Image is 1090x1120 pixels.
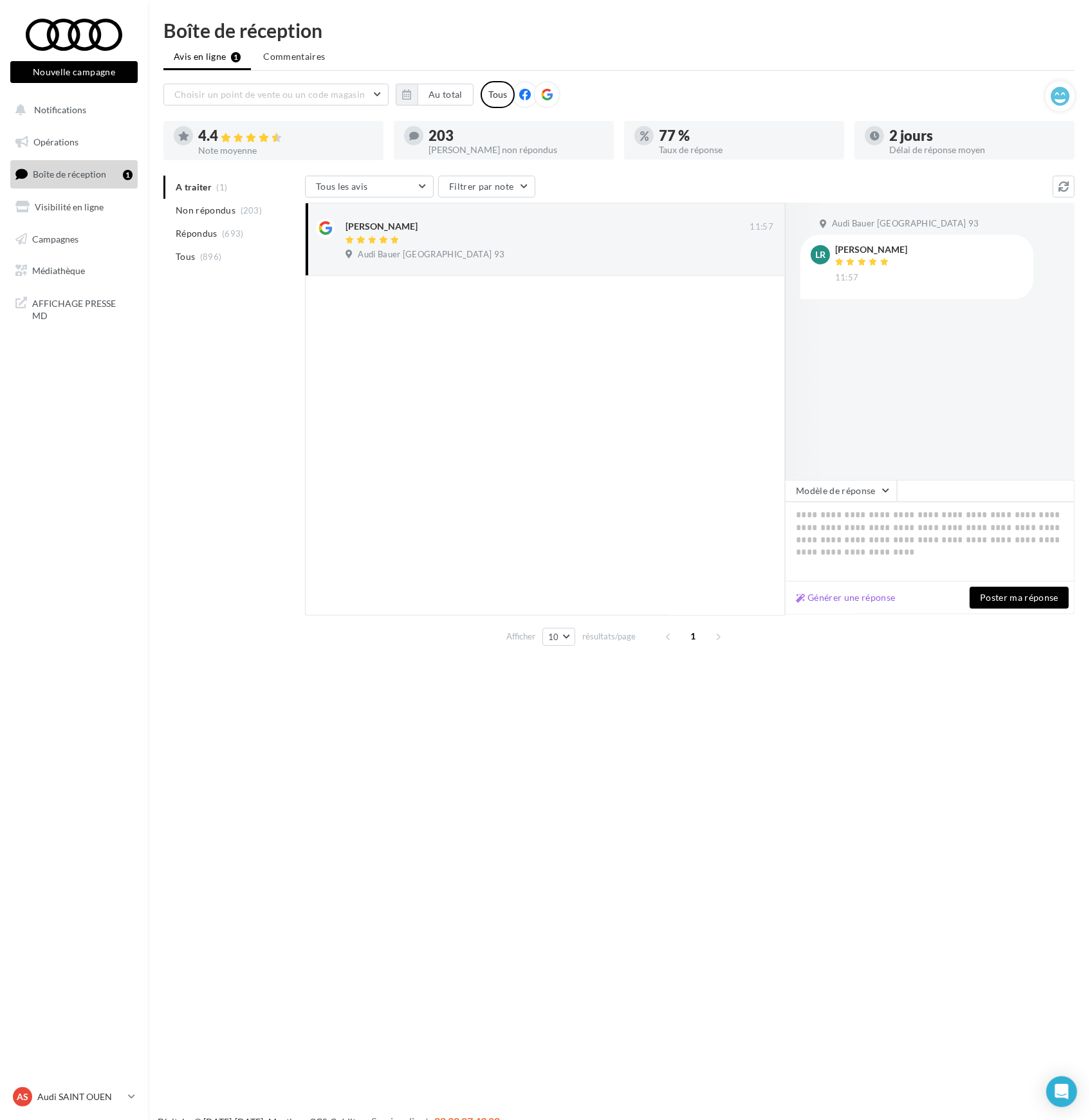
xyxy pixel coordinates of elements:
[1046,1076,1077,1107] div: Open Intercom Messenger
[10,1085,138,1109] a: AS Audi SAINT OUEN
[683,626,704,647] span: 1
[263,50,325,63] span: Commentaires
[8,226,140,253] a: Campagnes
[176,227,217,240] span: Répondus
[8,289,140,327] a: AFFICHAGE PRESSE MD
[542,628,575,646] button: 10
[8,129,140,156] a: Opérations
[34,104,86,115] span: Notifications
[418,84,474,106] button: Au total
[438,176,535,197] button: Filtrer par note
[8,96,135,124] button: Notifications
[33,136,79,147] span: Opérations
[889,145,1064,154] div: Délai de réponse moyen
[481,81,515,108] div: Tous
[35,201,104,212] span: Visibilité en ligne
[241,205,263,216] span: (203)
[174,89,365,100] span: Choisir un point de vente ou un code magasin
[10,61,138,83] button: Nouvelle campagne
[396,84,474,106] button: Au total
[791,590,901,605] button: Générer une réponse
[33,169,106,179] span: Boîte de réception
[832,218,979,230] span: Audi Bauer [GEOGRAPHIC_DATA] 93
[305,176,434,197] button: Tous les avis
[429,145,604,154] div: [PERSON_NAME] non répondus
[750,221,773,233] span: 11:57
[889,129,1064,143] div: 2 jours
[835,272,859,284] span: 11:57
[17,1090,28,1103] span: AS
[163,84,389,106] button: Choisir un point de vente ou un code magasin
[582,630,636,643] span: résultats/page
[176,204,236,217] span: Non répondus
[32,233,79,244] span: Campagnes
[358,249,504,261] span: Audi Bauer [GEOGRAPHIC_DATA] 93
[548,632,559,642] span: 10
[32,265,85,276] span: Médiathèque
[815,248,826,261] span: LR
[8,160,140,188] a: Boîte de réception1
[429,129,604,143] div: 203
[316,181,368,192] span: Tous les avis
[37,1090,123,1103] p: Audi SAINT OUEN
[835,245,907,254] div: [PERSON_NAME]
[222,228,244,239] span: (693)
[346,220,418,233] div: [PERSON_NAME]
[8,257,140,284] a: Médiathèque
[32,295,133,322] span: AFFICHAGE PRESSE MD
[506,630,535,643] span: Afficher
[659,129,834,143] div: 77 %
[200,252,222,262] span: (896)
[198,146,373,155] div: Note moyenne
[8,194,140,221] a: Visibilité en ligne
[970,587,1069,609] button: Poster ma réponse
[163,21,1075,40] div: Boîte de réception
[785,480,897,502] button: Modèle de réponse
[176,250,195,263] span: Tous
[123,170,133,180] div: 1
[659,145,834,154] div: Taux de réponse
[198,129,373,143] div: 4.4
